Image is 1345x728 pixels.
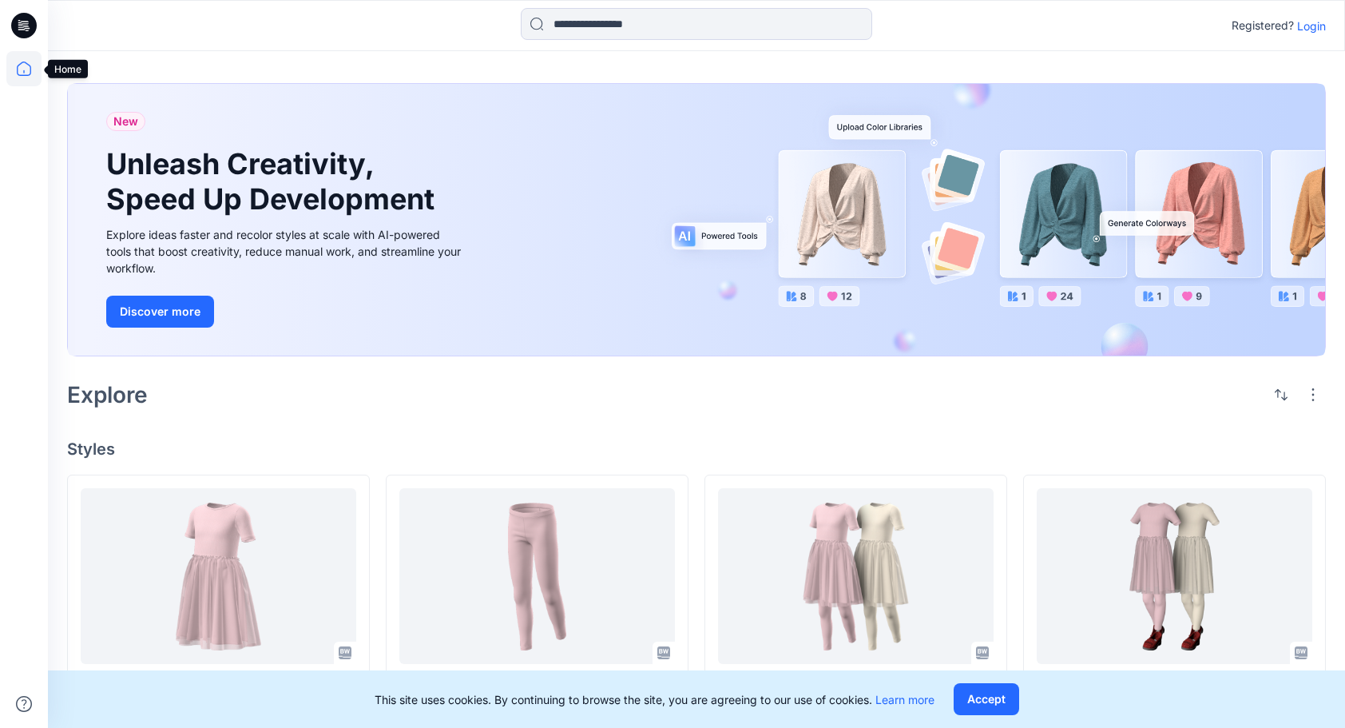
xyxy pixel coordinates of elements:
[106,296,214,328] button: Discover more
[1297,18,1326,34] p: Login
[399,488,675,664] a: P5-AG-321 - legging
[113,112,138,131] span: New
[954,683,1019,715] button: Accept
[67,382,148,408] h2: Explore
[1037,488,1312,664] a: P5_AG_321
[106,147,442,216] h1: Unleash Creativity, Speed Up Development
[106,296,466,328] a: Discover more
[1232,16,1294,35] p: Registered?
[67,440,1326,459] h4: Styles
[718,488,994,664] a: P5-AG-321
[106,226,466,276] div: Explore ideas faster and recolor styles at scale with AI-powered tools that boost creativity, red...
[81,488,356,664] a: P5-AG-321 - top
[875,693,934,706] a: Learn more
[375,691,934,708] p: This site uses cookies. By continuing to browse the site, you are agreeing to our use of cookies.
